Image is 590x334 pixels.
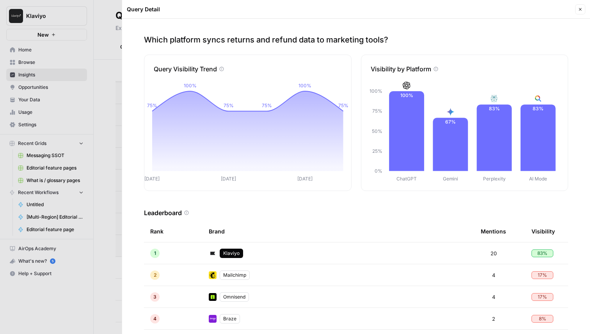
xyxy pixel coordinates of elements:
img: d03zj4el0aa7txopwdneenoutvcu [209,249,217,257]
div: Klaviyo [220,249,243,258]
tspan: Gemini [443,176,458,182]
tspan: Perplexity [483,176,505,182]
tspan: 25% [372,148,382,154]
div: Mentions [481,221,506,242]
tspan: 75% [224,102,234,108]
div: Brand [209,221,468,242]
p: Which platform syncs returns and refund data to marketing tools? [144,34,568,45]
span: 17 % [538,272,547,279]
span: 20 [490,249,497,257]
tspan: 50% [371,128,382,134]
tspan: [DATE] [297,176,313,182]
div: Mailchimp [220,270,250,280]
tspan: 75% [147,102,157,108]
tspan: 0% [374,168,382,174]
span: 83 % [537,250,547,257]
span: 8 % [539,315,546,322]
tspan: 75% [262,102,272,108]
div: Query Detail [127,5,573,13]
tspan: 100% [184,83,197,88]
text: 83% [489,106,499,111]
tspan: 100% [369,88,382,94]
span: 17 % [538,293,547,300]
div: Omnisend [220,292,249,302]
div: Visibility [531,221,555,242]
span: 1 [154,250,156,257]
span: 4 [153,315,156,322]
tspan: [DATE] [221,176,236,182]
text: 83% [533,106,544,111]
tspan: ChatGPT [396,176,417,182]
span: 2 [154,272,156,279]
img: 3j9qnj2pq12j0e9szaggu3i8lwoi [209,315,217,323]
p: Visibility by Platform [371,64,431,74]
tspan: 100% [299,83,311,88]
span: 4 [492,271,495,279]
div: Braze [220,314,240,323]
tspan: AI Mode [529,176,547,182]
tspan: 75% [338,102,348,108]
h3: Leaderboard [144,208,182,217]
span: 3 [153,293,156,300]
div: Rank [150,221,163,242]
text: 67% [445,119,456,125]
p: Query Visibility Trend [154,64,217,74]
span: 2 [492,315,495,323]
text: 100% [400,92,413,98]
img: pg21ys236mnd3p55lv59xccdo3xy [209,271,217,279]
img: or48ckoj2dr325ui2uouqhqfwspy [209,293,217,301]
tspan: 75% [372,108,382,114]
tspan: [DATE] [144,176,160,182]
span: 4 [492,293,495,301]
